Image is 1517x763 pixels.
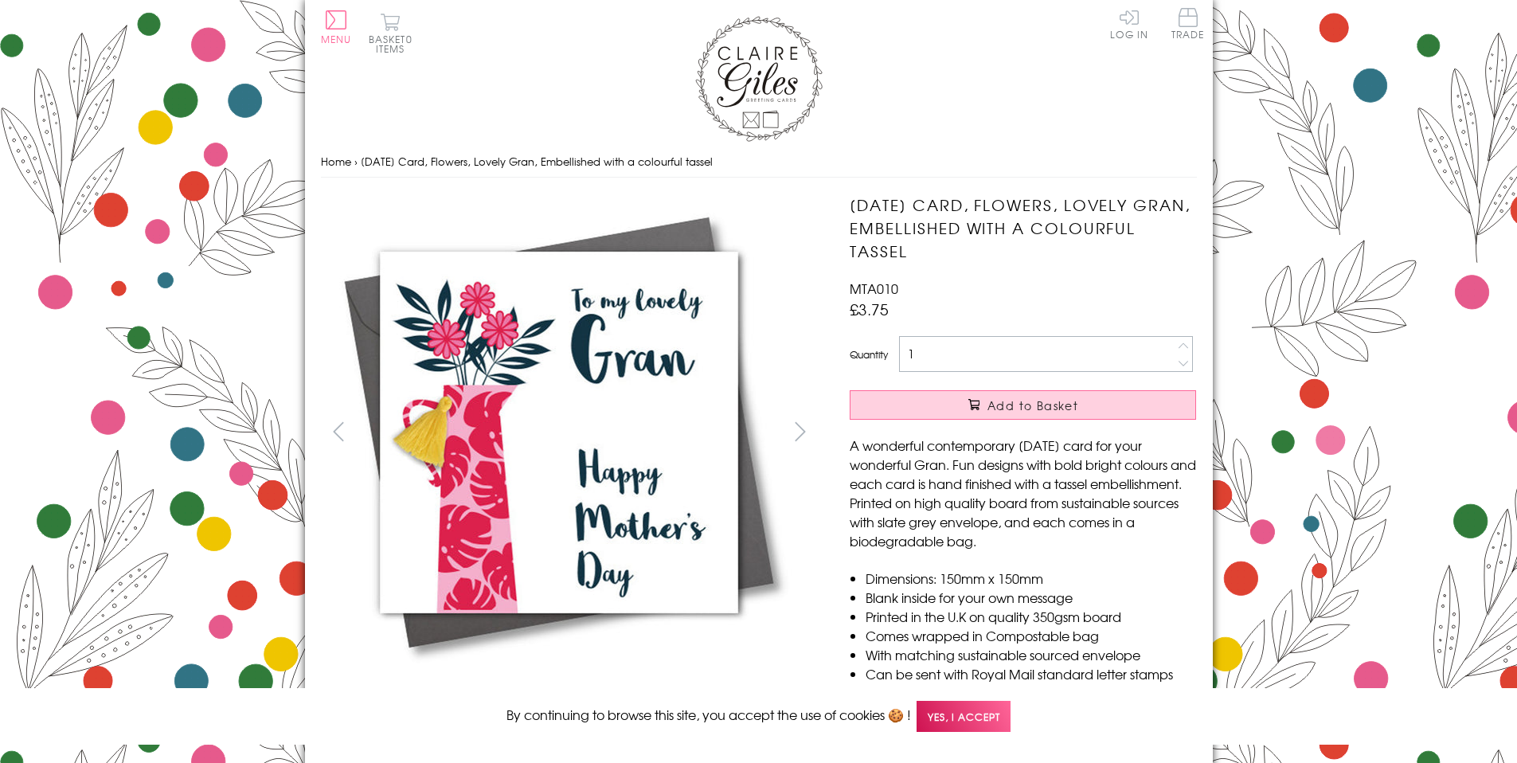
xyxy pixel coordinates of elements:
img: Claire Giles Greetings Cards [695,16,823,142]
button: Menu [321,10,352,44]
img: Mother's Day Card, Flowers, Lovely Gran, Embellished with a colourful tassel [320,194,798,671]
span: › [354,154,358,169]
nav: breadcrumbs [321,146,1197,178]
span: Add to Basket [987,397,1078,413]
li: Dimensions: 150mm x 150mm [866,569,1196,588]
a: Log In [1110,8,1148,39]
li: Can be sent with Royal Mail standard letter stamps [866,664,1196,683]
span: 0 items [376,32,412,56]
li: Blank inside for your own message [866,588,1196,607]
li: With matching sustainable sourced envelope [866,645,1196,664]
span: [DATE] Card, Flowers, Lovely Gran, Embellished with a colourful tassel [361,154,713,169]
span: Yes, I accept [917,701,1011,732]
button: Add to Basket [850,390,1196,420]
h1: [DATE] Card, Flowers, Lovely Gran, Embellished with a colourful tassel [850,194,1196,262]
li: Comes wrapped in Compostable bag [866,626,1196,645]
button: next [782,413,818,449]
button: Basket0 items [369,13,412,53]
img: Mother's Day Card, Flowers, Lovely Gran, Embellished with a colourful tassel [818,194,1296,671]
a: Home [321,154,351,169]
span: Menu [321,32,352,46]
li: Printed in the U.K on quality 350gsm board [866,607,1196,626]
span: Trade [1171,8,1205,39]
p: A wonderful contemporary [DATE] card for your wonderful Gran. Fun designs with bold bright colour... [850,436,1196,550]
a: Trade [1171,8,1205,42]
span: MTA010 [850,279,898,298]
span: £3.75 [850,298,889,320]
button: prev [321,413,357,449]
label: Quantity [850,347,888,362]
